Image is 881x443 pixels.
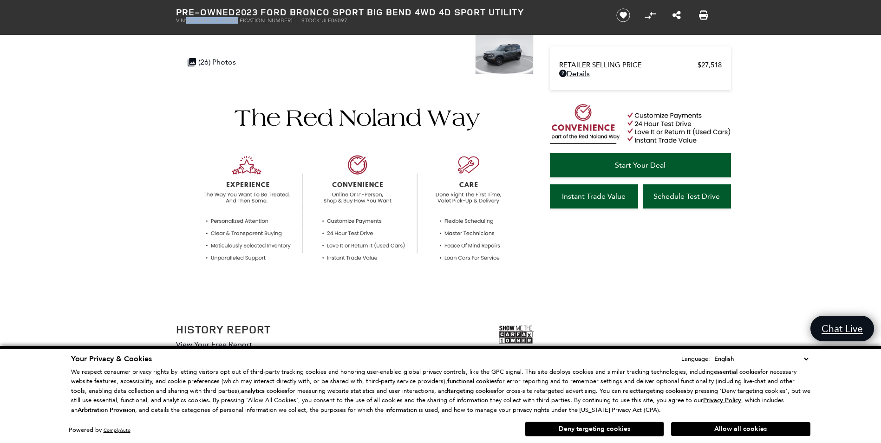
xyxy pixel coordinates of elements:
[475,30,534,74] img: Used 2023 Carbonized Gray Metallic Ford Big Bend image 4
[301,17,321,24] span: Stock:
[525,422,664,436] button: Deny targeting cookies
[714,368,760,376] strong: essential cookies
[559,61,722,69] a: Retailer Selling Price $27,518
[69,427,131,433] div: Powered by
[186,17,292,24] span: [US_VEHICLE_IDENTIFICATION_NUMBER]
[447,377,497,385] strong: functional cookies
[550,184,638,208] a: Instant Trade Value
[562,192,626,201] span: Instant Trade Value
[71,367,810,415] p: We respect consumer privacy rights by letting visitors opt out of third-party tracking cookies an...
[176,6,235,18] strong: Pre-Owned
[176,323,271,335] h2: History Report
[643,8,657,22] button: Compare Vehicle
[638,387,686,395] strong: targeting cookies
[559,61,698,69] span: Retailer Selling Price
[321,17,347,24] span: ULE06097
[653,192,720,201] span: Schedule Test Drive
[703,397,741,404] a: Privacy Policy
[712,354,810,364] select: Language Select
[671,422,810,436] button: Allow all cookies
[672,10,681,21] a: Share this Pre-Owned 2023 Ford Bronco Sport Big Bend 4WD 4D Sport Utility
[559,69,722,78] a: Details
[499,323,534,346] img: Show me the Carfax
[176,7,601,17] h1: 2023 Ford Bronco Sport Big Bend 4WD 4D Sport Utility
[698,61,722,69] span: $27,518
[810,316,874,341] a: Chat Live
[643,184,731,208] a: Schedule Test Drive
[817,322,868,335] span: Chat Live
[241,387,287,395] strong: analytics cookies
[176,17,186,24] span: VIN:
[176,340,252,349] a: View Your Free Report
[681,356,710,362] div: Language:
[703,396,741,404] u: Privacy Policy
[78,406,135,414] strong: Arbitration Provision
[613,8,633,23] button: Save vehicle
[448,387,496,395] strong: targeting cookies
[615,161,666,169] span: Start Your Deal
[699,10,708,21] a: Print this Pre-Owned 2023 Ford Bronco Sport Big Bend 4WD 4D Sport Utility
[183,53,241,71] div: (26) Photos
[550,153,731,177] a: Start Your Deal
[71,354,152,364] span: Your Privacy & Cookies
[104,427,131,433] a: ComplyAuto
